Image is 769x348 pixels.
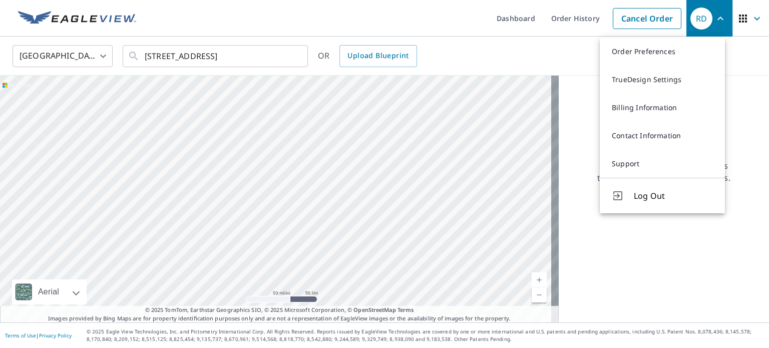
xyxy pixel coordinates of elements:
p: Searching for a property address to view a list of available products. [597,160,731,184]
a: Contact Information [600,122,725,150]
a: Upload Blueprint [339,45,417,67]
button: Log Out [600,178,725,213]
div: [GEOGRAPHIC_DATA] [13,42,113,70]
input: Search by address or latitude-longitude [145,42,287,70]
a: Terms of Use [5,332,36,339]
a: Cancel Order [613,8,681,29]
a: Current Level 7, Zoom Out [532,287,547,302]
span: Log Out [634,190,713,202]
p: | [5,332,72,338]
a: Terms [398,306,414,313]
a: TrueDesign Settings [600,66,725,94]
div: RD [690,8,712,30]
img: EV Logo [18,11,136,26]
div: OR [318,45,417,67]
span: Upload Blueprint [347,50,409,62]
a: Current Level 7, Zoom In [532,272,547,287]
a: Privacy Policy [39,332,72,339]
a: OpenStreetMap [353,306,396,313]
a: Order Preferences [600,38,725,66]
span: © 2025 TomTom, Earthstar Geographics SIO, © 2025 Microsoft Corporation, © [145,306,414,314]
a: Billing Information [600,94,725,122]
div: Aerial [35,279,62,304]
p: © 2025 Eagle View Technologies, Inc. and Pictometry International Corp. All Rights Reserved. Repo... [87,328,764,343]
a: Support [600,150,725,178]
div: Aerial [12,279,87,304]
